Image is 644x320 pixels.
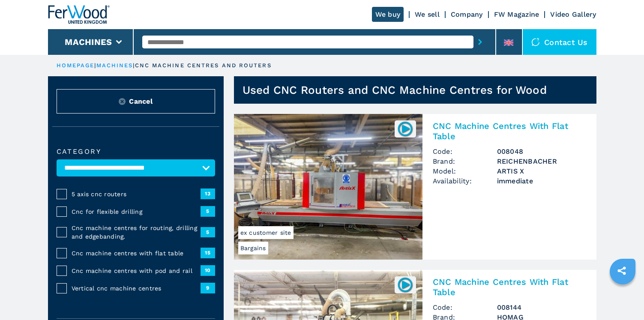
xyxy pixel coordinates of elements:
[415,10,440,18] a: We sell
[497,156,586,166] h3: REICHENBACHER
[523,29,596,55] div: Contact us
[608,281,638,314] iframe: Chat
[96,62,133,69] a: machines
[201,283,215,293] span: 9
[433,176,497,186] span: Availability:
[497,176,586,186] span: immediate
[473,32,487,52] button: submit-button
[397,120,413,137] img: 008048
[57,148,215,155] label: Category
[72,284,201,293] span: Vertical cnc machine centres
[48,5,110,24] img: Ferwood
[451,10,483,18] a: Company
[372,7,404,22] a: We buy
[243,83,547,97] h1: Used CNC Routers and CNC Machine Centres for Wood
[433,277,586,297] h2: CNC Machine Centres With Flat Table
[72,190,201,198] span: 5 axis cnc routers
[201,188,215,199] span: 13
[201,227,215,237] span: 5
[433,147,497,156] span: Code:
[550,10,596,18] a: Video Gallery
[65,37,112,47] button: Machines
[433,156,497,166] span: Brand:
[497,166,586,176] h3: ARTIS X
[72,207,201,216] span: Cnc for flexible drilling
[201,248,215,258] span: 15
[94,62,96,69] span: |
[238,242,268,254] span: Bargains
[119,98,126,105] img: Reset
[57,62,95,69] a: HOMEPAGE
[433,121,586,141] h2: CNC Machine Centres With Flat Table
[497,302,586,312] h3: 008144
[397,276,413,293] img: 008144
[72,249,201,257] span: Cnc machine centres with flat table
[72,224,201,241] span: Cnc machine centres for routing, drilling and edgebanding.
[72,266,201,275] span: Cnc machine centres with pod and rail
[234,114,422,260] img: CNC Machine Centres With Flat Table REICHENBACHER ARTIS X
[234,114,596,260] a: CNC Machine Centres With Flat Table REICHENBACHER ARTIS XBargainsex customer site008048CNC Machin...
[238,226,294,239] span: ex customer site
[611,260,632,281] a: sharethis
[201,265,215,275] span: 10
[133,62,135,69] span: |
[497,147,586,156] h3: 008048
[129,96,153,106] span: Cancel
[531,38,540,46] img: Contact us
[201,206,215,216] span: 5
[57,89,215,114] button: ResetCancel
[433,166,497,176] span: Model:
[433,302,497,312] span: Code:
[135,62,272,69] p: cnc machine centres and routers
[494,10,539,18] a: FW Magazine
